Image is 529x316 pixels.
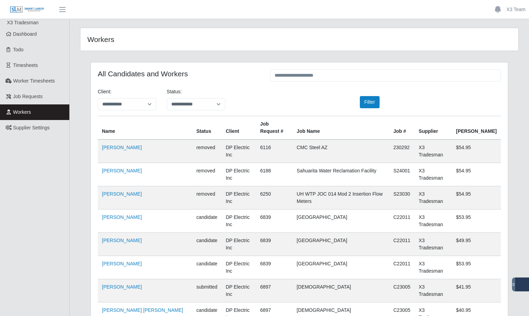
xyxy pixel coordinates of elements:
[102,307,183,313] a: [PERSON_NAME] [PERSON_NAME]
[222,279,256,302] td: DP Electric Inc
[167,88,182,95] label: Status:
[506,6,526,13] a: X3 Team
[256,256,293,279] td: 6839
[256,210,293,233] td: 6839
[293,139,389,163] td: CMC Steel AZ
[222,163,256,186] td: DP Electric Inc
[102,145,142,150] a: [PERSON_NAME]
[389,163,415,186] td: S24001
[415,163,452,186] td: X3 Tradesman
[192,256,222,279] td: candidate
[293,233,389,256] td: [GEOGRAPHIC_DATA]
[293,186,389,210] td: UH WTP JOC 014 Mod 2 Insertion Flow Meters
[192,210,222,233] td: candidate
[192,186,222,210] td: removed
[98,88,112,95] label: Client:
[415,186,452,210] td: X3 Tradesman
[256,279,293,302] td: 6897
[389,116,415,140] th: Job #
[102,214,142,220] a: [PERSON_NAME]
[415,279,452,302] td: X3 Tradesman
[256,163,293,186] td: 6188
[192,116,222,140] th: Status
[192,163,222,186] td: removed
[452,233,501,256] td: $49.95
[87,35,258,44] h4: Workers
[256,139,293,163] td: 6116
[98,69,260,78] h4: All Candidates and Workers
[102,238,142,243] a: [PERSON_NAME]
[452,186,501,210] td: $54.95
[13,47,24,52] span: Todo
[13,125,50,130] span: Supplier Settings
[13,109,31,115] span: Workers
[415,256,452,279] td: X3 Tradesman
[102,191,142,197] a: [PERSON_NAME]
[389,256,415,279] td: C22011
[102,284,142,290] a: [PERSON_NAME]
[293,279,389,302] td: [DEMOGRAPHIC_DATA]
[13,94,43,99] span: Job Requests
[415,233,452,256] td: X3 Tradesman
[13,62,38,68] span: Timesheets
[98,116,192,140] th: Name
[13,31,37,37] span: Dashboard
[452,256,501,279] td: $53.95
[293,210,389,233] td: [GEOGRAPHIC_DATA]
[452,116,501,140] th: [PERSON_NAME]
[389,233,415,256] td: C22011
[102,168,142,173] a: [PERSON_NAME]
[389,210,415,233] td: C22011
[256,186,293,210] td: 6250
[389,186,415,210] td: S23030
[452,139,501,163] td: $54.95
[256,233,293,256] td: 6839
[389,279,415,302] td: C23005
[256,116,293,140] th: Job Request #
[293,256,389,279] td: [GEOGRAPHIC_DATA]
[360,96,380,108] button: Filter
[7,20,38,25] span: X3 Tradesman
[222,233,256,256] td: DP Electric Inc
[415,210,452,233] td: X3 Tradesman
[293,163,389,186] td: Sahuarita Water Reclamation Facility
[222,256,256,279] td: DP Electric Inc
[222,139,256,163] td: DP Electric Inc
[452,279,501,302] td: $41.95
[192,233,222,256] td: candidate
[452,163,501,186] td: $54.95
[13,78,55,84] span: Worker Timesheets
[222,210,256,233] td: DP Electric Inc
[452,210,501,233] td: $53.95
[415,139,452,163] td: X3 Tradesman
[222,186,256,210] td: DP Electric Inc
[293,116,389,140] th: Job Name
[102,261,142,266] a: [PERSON_NAME]
[10,6,44,14] img: SLM Logo
[192,279,222,302] td: submitted
[415,116,452,140] th: Supplier
[389,139,415,163] td: 230292
[222,116,256,140] th: Client
[192,139,222,163] td: removed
